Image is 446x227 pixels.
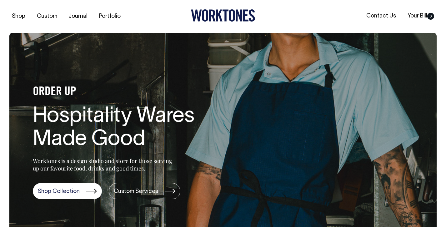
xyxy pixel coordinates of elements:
[33,183,102,199] a: Shop Collection
[9,11,28,22] a: Shop
[33,86,233,99] h4: ORDER UP
[34,11,60,22] a: Custom
[405,11,437,21] a: Your Bill0
[33,105,233,152] h1: Hospitality Wares Made Good
[33,157,175,172] p: Worktones is a design studio and store for those serving up our favourite food, drinks and good t...
[97,11,123,22] a: Portfolio
[109,183,180,199] a: Custom Services
[66,11,90,22] a: Journal
[427,13,434,20] span: 0
[364,11,398,21] a: Contact Us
